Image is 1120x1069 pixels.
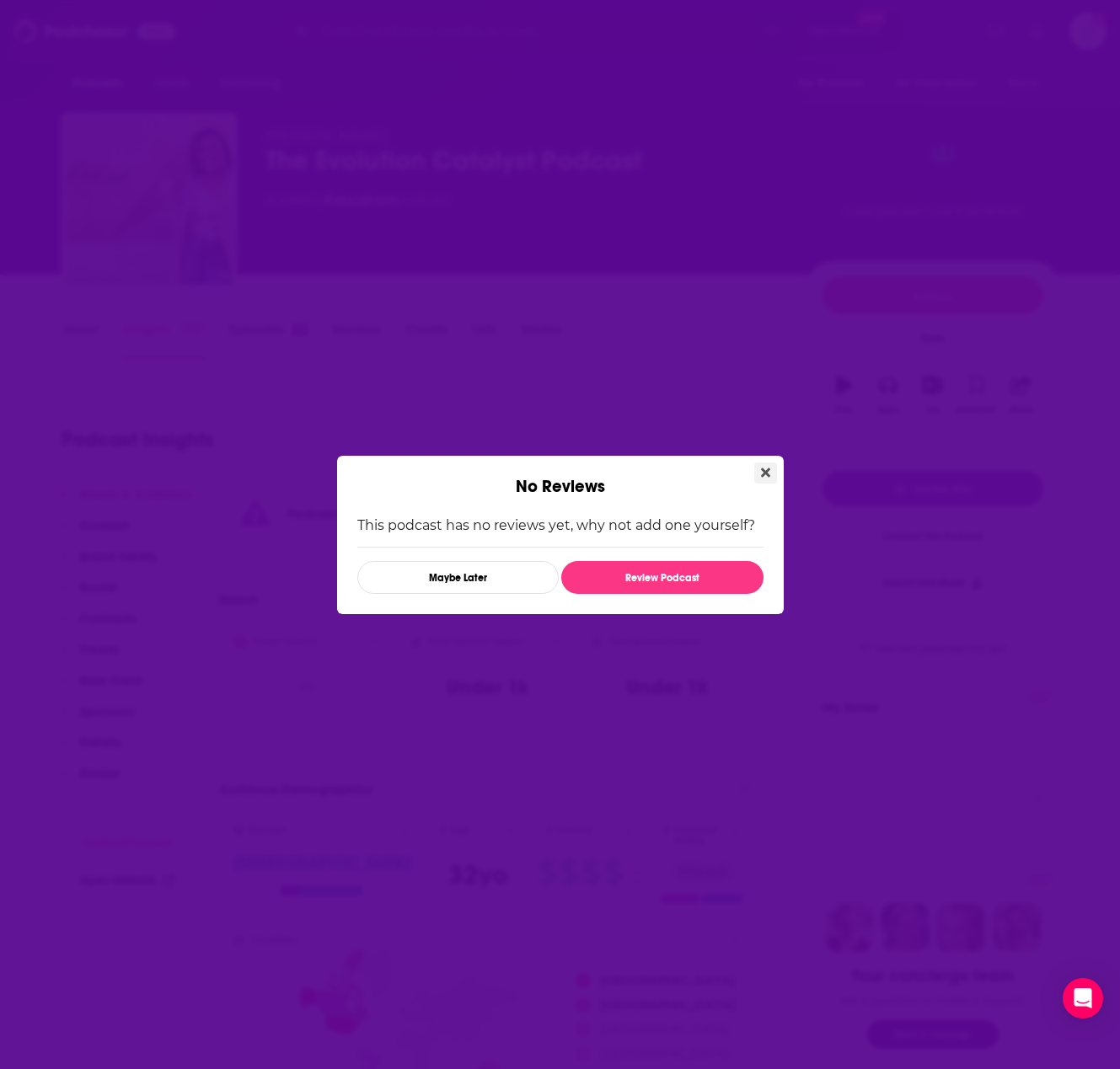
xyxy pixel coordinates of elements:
button: Close [754,462,777,484]
button: Review Podcast [561,561,763,594]
div: No Reviews [337,456,784,497]
p: This podcast has no reviews yet, why not add one yourself? [357,517,764,533]
div: Open Intercom Messenger [1063,978,1103,1018]
button: Maybe Later [357,561,559,594]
